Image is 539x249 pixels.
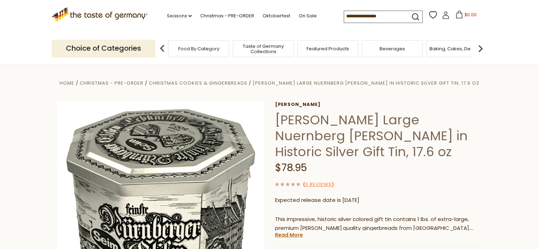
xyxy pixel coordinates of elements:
[167,12,192,20] a: Seasons
[253,80,479,86] a: [PERSON_NAME] Large Nuernberg [PERSON_NAME] in Historic Silver Gift Tin, 17.6 oz
[200,12,254,20] a: Christmas - PRE-ORDER
[307,46,349,51] a: Featured Products
[263,12,290,20] a: Oktoberfest
[305,181,332,188] a: 0 Reviews
[429,46,484,51] a: Baking, Cakes, Desserts
[275,196,482,205] p: Expected release date is [DATE]
[275,161,307,175] span: $78.95
[52,40,155,57] p: Choice of Categories
[275,215,482,233] p: This impressive, historic silver colored gift tin contains 1 lbs. of extra-large, premium [PERSON...
[303,181,334,188] span: ( )
[178,46,219,51] a: Food By Category
[473,41,488,56] img: next arrow
[451,11,481,21] button: $0.00
[155,41,169,56] img: previous arrow
[235,44,292,54] a: Taste of Germany Collections
[275,112,482,160] h1: [PERSON_NAME] Large Nuernberg [PERSON_NAME] in Historic Silver Gift Tin, 17.6 oz
[299,12,317,20] a: On Sale
[80,80,144,86] a: Christmas - PRE-ORDER
[60,80,74,86] a: Home
[149,80,247,86] a: Christmas Cookies & Gingerbreads
[380,46,405,51] a: Beverages
[465,12,477,18] span: $0.00
[275,102,482,107] a: [PERSON_NAME]
[275,231,303,238] a: Read More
